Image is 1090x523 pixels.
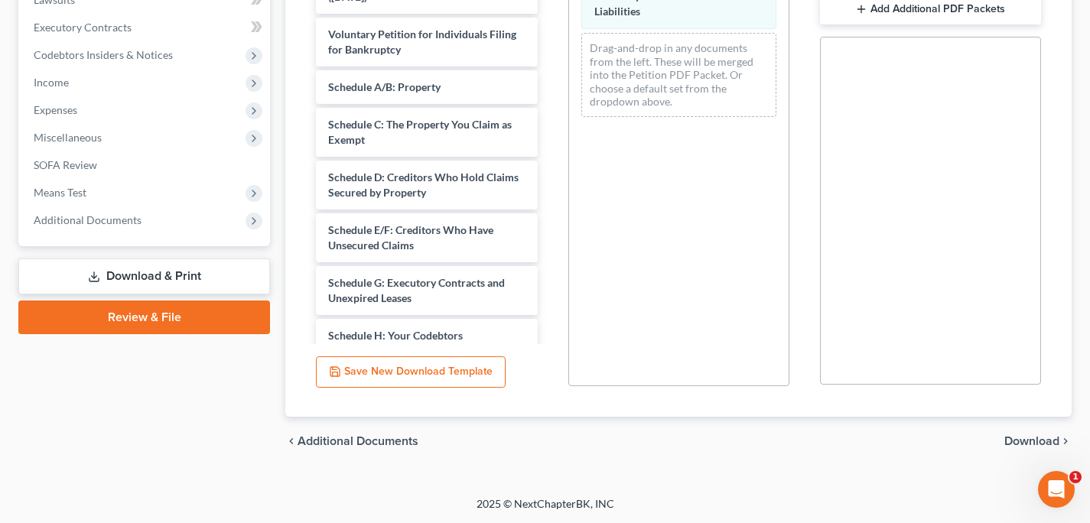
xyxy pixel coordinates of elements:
[34,48,173,61] span: Codebtors Insiders & Notices
[34,21,132,34] span: Executory Contracts
[34,186,86,199] span: Means Test
[34,131,102,144] span: Miscellaneous
[1004,435,1059,447] span: Download
[328,171,519,199] span: Schedule D: Creditors Who Hold Claims Secured by Property
[316,356,506,388] button: Save New Download Template
[298,435,418,447] span: Additional Documents
[1038,471,1075,508] iframe: Intercom live chat
[328,28,516,56] span: Voluntary Petition for Individuals Filing for Bankruptcy
[1004,435,1072,447] button: Download chevron_right
[328,223,493,252] span: Schedule E/F: Creditors Who Have Unsecured Claims
[328,329,463,342] span: Schedule H: Your Codebtors
[18,258,270,294] a: Download & Print
[1059,435,1072,447] i: chevron_right
[328,80,441,93] span: Schedule A/B: Property
[34,158,97,171] span: SOFA Review
[21,151,270,179] a: SOFA Review
[581,33,776,117] div: Drag-and-drop in any documents from the left. These will be merged into the Petition PDF Packet. ...
[328,118,512,146] span: Schedule C: The Property You Claim as Exempt
[34,213,142,226] span: Additional Documents
[1069,471,1082,483] span: 1
[285,435,418,447] a: chevron_left Additional Documents
[34,103,77,116] span: Expenses
[21,14,270,41] a: Executory Contracts
[34,76,69,89] span: Income
[18,300,270,334] a: Review & File
[285,435,298,447] i: chevron_left
[328,276,505,304] span: Schedule G: Executory Contracts and Unexpired Leases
